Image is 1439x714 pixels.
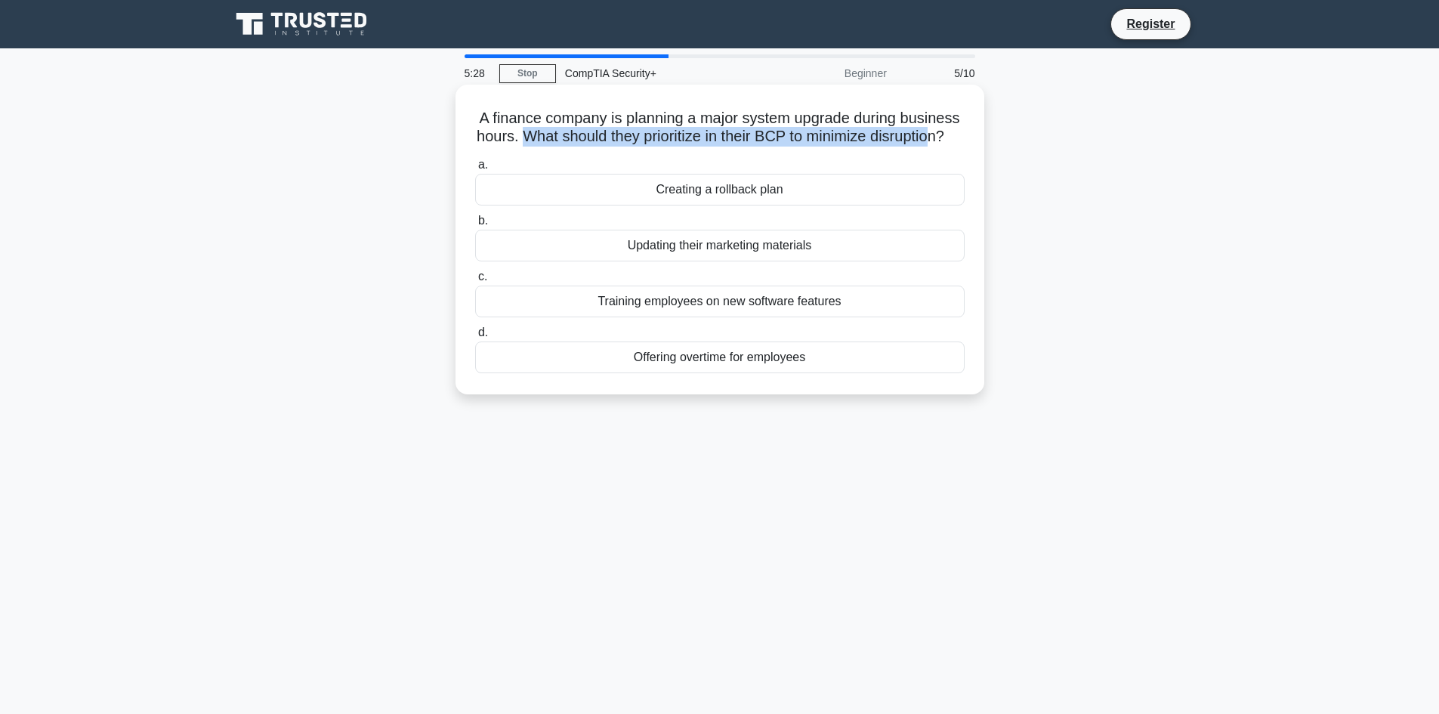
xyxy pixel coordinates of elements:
[499,64,556,83] a: Stop
[475,174,965,206] div: Creating a rollback plan
[478,270,487,283] span: c.
[475,286,965,317] div: Training employees on new software features
[764,58,896,88] div: Beginner
[478,214,488,227] span: b.
[474,109,966,147] h5: A finance company is planning a major system upgrade during business hours. What should they prio...
[896,58,984,88] div: 5/10
[1117,14,1184,33] a: Register
[478,326,488,338] span: d.
[556,58,764,88] div: CompTIA Security+
[455,58,499,88] div: 5:28
[475,230,965,261] div: Updating their marketing materials
[478,158,488,171] span: a.
[475,342,965,373] div: Offering overtime for employees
